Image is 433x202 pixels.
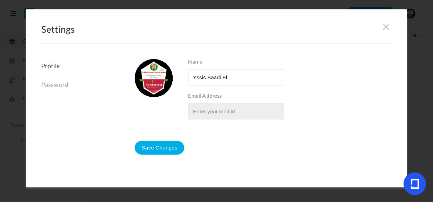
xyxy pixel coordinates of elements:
img: miti-certificate.png [135,59,173,97]
input: Email Address [188,103,284,119]
a: Password [41,78,104,93]
button: Save Changes [135,141,184,155]
input: Name [188,69,284,85]
a: Profile [41,63,104,74]
h2: Settings [41,25,392,44]
span: Email Address [188,93,392,100]
span: Name [188,59,392,66]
